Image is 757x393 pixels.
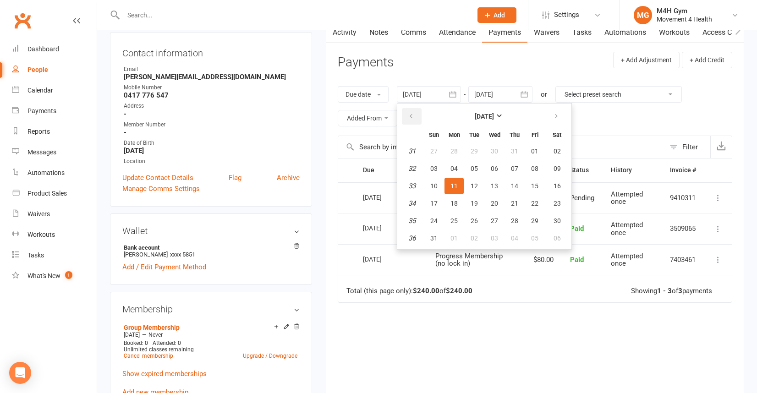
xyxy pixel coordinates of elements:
[12,266,97,286] a: What's New1
[471,217,478,224] span: 26
[545,213,569,229] button: 30
[475,113,494,120] strong: [DATE]
[611,221,643,237] span: Attempted once
[465,230,484,246] button: 02
[243,353,297,359] a: Upgrade / Downgrade
[489,131,500,138] small: Wednesday
[682,142,698,153] div: Filter
[511,200,518,207] span: 21
[229,172,241,183] a: Flag
[444,195,464,212] button: 18
[12,60,97,80] a: People
[485,230,504,246] button: 03
[148,332,163,338] span: Never
[12,101,97,121] a: Payments
[27,87,53,94] div: Calendar
[545,178,569,194] button: 16
[554,147,561,155] span: 02
[611,252,643,268] span: Attempted once
[662,182,704,213] td: 9410311
[408,182,416,190] em: 33
[27,251,44,259] div: Tasks
[570,194,594,202] span: Pending
[511,182,518,190] span: 14
[363,221,405,235] div: [DATE]
[12,39,97,60] a: Dashboard
[153,340,181,346] span: Attended: 0
[511,165,518,172] span: 07
[363,252,405,266] div: [DATE]
[124,353,173,359] a: Cancel membership
[450,217,458,224] span: 25
[531,235,538,242] span: 05
[413,287,439,295] strong: $240.00
[12,121,97,142] a: Reports
[124,324,180,331] a: Group Membership
[170,251,195,258] span: xxxx 5851
[511,147,518,155] span: 31
[363,22,395,43] a: Notes
[424,195,444,212] button: 17
[471,182,478,190] span: 12
[122,183,200,194] a: Manage Comms Settings
[277,172,300,183] a: Archive
[12,245,97,266] a: Tasks
[527,22,566,43] a: Waivers
[554,235,561,242] span: 06
[510,131,520,138] small: Thursday
[485,195,504,212] button: 20
[522,244,562,275] td: $80.00
[444,213,464,229] button: 25
[450,165,458,172] span: 04
[338,86,389,103] button: Due date
[122,44,300,58] h3: Contact information
[395,22,433,43] a: Comms
[682,52,732,68] button: + Add Credit
[471,165,478,172] span: 05
[525,178,544,194] button: 15
[465,143,484,159] button: 29
[430,235,438,242] span: 31
[611,190,643,206] span: Attempted once
[491,235,498,242] span: 03
[124,157,300,166] div: Location
[424,230,444,246] button: 31
[27,169,65,176] div: Automations
[554,200,561,207] span: 23
[531,217,538,224] span: 29
[525,213,544,229] button: 29
[449,131,460,138] small: Monday
[545,143,569,159] button: 02
[121,331,300,338] div: —
[124,332,140,338] span: [DATE]
[124,139,300,147] div: Date of Birth
[570,224,584,233] span: Paid
[545,195,569,212] button: 23
[124,244,295,251] strong: Bank account
[124,65,300,74] div: Email
[122,262,206,273] a: Add / Edit Payment Method
[27,128,50,135] div: Reports
[505,160,524,177] button: 07
[450,200,458,207] span: 18
[124,340,148,346] span: Booked: 0
[122,243,300,259] li: [PERSON_NAME]
[27,231,55,238] div: Workouts
[554,182,561,190] span: 16
[408,234,416,242] em: 36
[465,213,484,229] button: 26
[27,148,56,156] div: Messages
[408,147,416,155] em: 31
[531,182,538,190] span: 15
[545,230,569,246] button: 06
[338,110,398,126] button: Added From
[696,22,757,43] a: Access Control
[124,120,300,129] div: Member Number
[525,230,544,246] button: 05
[603,158,662,182] th: History
[566,22,598,43] a: Tasks
[122,370,207,378] a: Show expired memberships
[505,230,524,246] button: 04
[505,195,524,212] button: 21
[485,143,504,159] button: 30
